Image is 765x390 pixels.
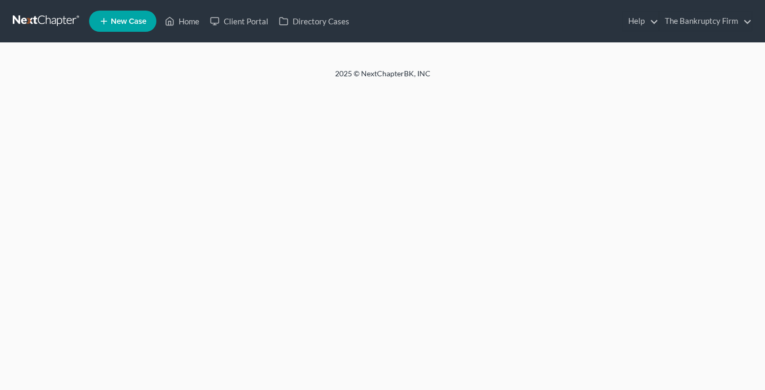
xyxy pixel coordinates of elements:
div: 2025 © NextChapterBK, INC [81,68,685,87]
a: Client Portal [205,12,274,31]
a: The Bankruptcy Firm [660,12,752,31]
a: Home [160,12,205,31]
a: Help [623,12,658,31]
a: Directory Cases [274,12,355,31]
new-legal-case-button: New Case [89,11,156,32]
